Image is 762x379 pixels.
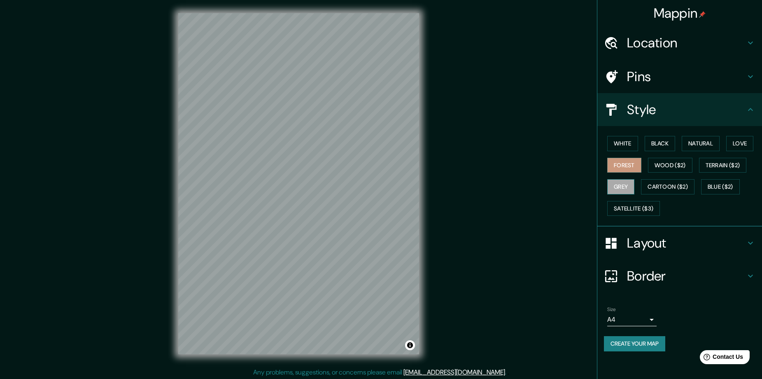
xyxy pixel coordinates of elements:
[641,179,694,194] button: Cartoon ($2)
[597,227,762,260] div: Layout
[403,368,505,377] a: [EMAIL_ADDRESS][DOMAIN_NAME]
[648,158,692,173] button: Wood ($2)
[627,268,746,284] h4: Border
[689,347,753,370] iframe: Help widget launcher
[701,179,740,194] button: Blue ($2)
[597,260,762,292] div: Border
[597,26,762,59] div: Location
[627,101,746,118] h4: Style
[607,313,657,326] div: A4
[607,201,660,216] button: Satellite ($3)
[253,367,506,377] p: Any problems, suggestions, or concerns please email .
[178,13,419,354] canvas: Map
[607,179,634,194] button: Grey
[699,11,706,18] img: pin-icon.png
[405,340,415,350] button: Toggle attribution
[607,136,638,151] button: White
[645,136,676,151] button: Black
[682,136,720,151] button: Natural
[607,158,641,173] button: Forest
[627,68,746,85] h4: Pins
[627,235,746,251] h4: Layout
[597,93,762,126] div: Style
[508,367,509,377] div: .
[506,367,508,377] div: .
[607,306,616,313] label: Size
[627,35,746,51] h4: Location
[604,336,665,351] button: Create your map
[726,136,753,151] button: Love
[597,60,762,93] div: Pins
[654,5,706,21] h4: Mappin
[699,158,747,173] button: Terrain ($2)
